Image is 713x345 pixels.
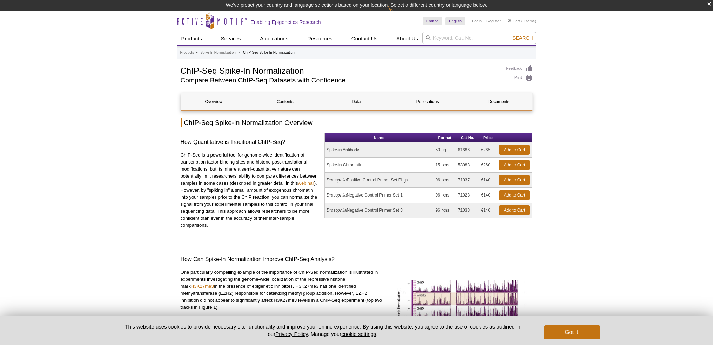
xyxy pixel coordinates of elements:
p: ChIP-Seq is a powerful tool for genome-wide identification of transcription factor binding sites ... [181,152,319,229]
td: €260 [479,158,497,173]
a: Print [506,74,533,82]
td: 71028 [456,188,479,203]
a: Register [486,19,501,24]
a: Documents [466,93,532,110]
td: 61686 [456,142,479,158]
a: English [445,17,465,25]
input: Keyword, Cat. No. [422,32,536,44]
li: ChIP-Seq Spike-In Normalization [243,51,295,54]
li: » [238,51,241,54]
a: Add to Cart [499,160,530,170]
a: Applications [256,32,292,45]
a: Cart [508,19,520,24]
i: Drosophila [327,208,347,213]
a: Login [472,19,482,24]
li: » [196,51,198,54]
button: cookie settings [341,331,376,337]
td: Negative Control Primer Set 3 [325,203,433,218]
img: Your Cart [508,19,511,22]
img: Change Here [388,5,406,22]
button: Search [510,35,535,41]
td: 15 rxns [433,158,456,173]
a: webinar [298,180,314,186]
span: Search [512,35,533,41]
td: 96 rxns [433,173,456,188]
a: Add to Cart [499,190,530,200]
h2: ChIP-Seq Spike-In Normalization Overview [181,118,533,127]
button: Got it! [544,325,600,339]
a: About Us [392,32,422,45]
td: 96 rxns [433,203,456,218]
td: €140 [479,173,497,188]
td: €265 [479,142,497,158]
td: 50 µg [433,142,456,158]
td: €140 [479,188,497,203]
a: Publications [395,93,460,110]
li: | [484,17,485,25]
i: Drosophila [327,178,347,183]
a: Resources [303,32,337,45]
td: Spike-in Antibody [325,142,433,158]
p: This website uses cookies to provide necessary site functionality and improve your online experie... [113,323,533,338]
a: Privacy Policy [275,331,308,337]
td: 96 rxns [433,188,456,203]
h3: How Can Spike-In Normalization Improve ChIP-Seq Analysis? [181,255,533,264]
a: Services [217,32,245,45]
a: Feedback [506,65,533,73]
a: Spike-In Normalization [200,49,236,56]
p: One particularly compelling example of the importance of ChIP-Seq normalization is illustrated in... [181,269,383,311]
td: 71037 [456,173,479,188]
a: H3K27me3 [191,284,214,289]
li: (0 items) [508,17,536,25]
i: Drosophila [327,193,347,198]
th: Price [479,133,497,142]
a: Overview [181,93,247,110]
td: €140 [479,203,497,218]
a: Add to Cart [499,145,530,155]
a: Data [323,93,389,110]
a: Products [180,49,194,56]
a: Add to Cart [499,175,530,185]
a: Add to Cart [499,205,530,215]
h1: ChIP-Seq Spike-In Normalization [181,65,499,75]
h3: How Quantitative is Traditional ChIP-Seq? [181,138,319,146]
a: Products [177,32,206,45]
h2: Compare Between ChIP-Seq Datasets with Confidence [181,77,499,84]
th: Format [433,133,456,142]
h2: Enabling Epigenetics Research [251,19,321,25]
td: Positive Control Primer Set Pbgs [325,173,433,188]
a: France [423,17,442,25]
td: Negative Control Primer Set 1 [325,188,433,203]
td: 71038 [456,203,479,218]
th: Name [325,133,433,142]
a: Contents [252,93,318,110]
td: 53083 [456,158,479,173]
th: Cat No. [456,133,479,142]
a: Contact Us [347,32,382,45]
td: Spike-in Chromatin [325,158,433,173]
